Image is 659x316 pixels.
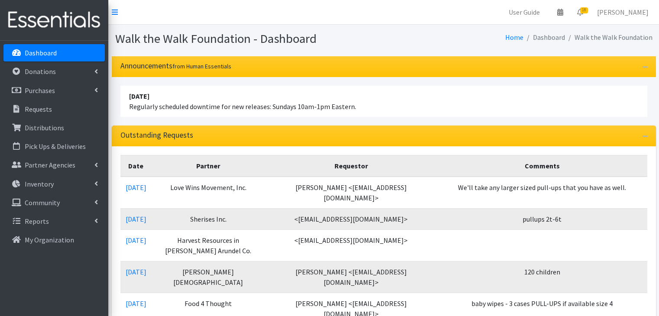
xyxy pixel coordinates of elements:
a: Partner Agencies [3,156,105,174]
a: Reports [3,213,105,230]
a: Requests [3,100,105,118]
li: Dashboard [523,31,565,44]
a: Purchases [3,82,105,99]
td: Harvest Resources in [PERSON_NAME] Arundel Co. [152,229,265,261]
a: My Organization [3,231,105,248]
p: Purchases [25,86,55,95]
p: My Organization [25,235,74,244]
a: 18 [570,3,590,21]
p: Reports [25,217,49,226]
a: Donations [3,63,105,80]
a: [DATE] [126,183,146,192]
a: Inventory [3,175,105,193]
a: [DATE] [126,268,146,276]
td: We'll take any larger sized pull-ups that you have as well. [437,177,647,209]
td: <[EMAIL_ADDRESS][DOMAIN_NAME]> [265,208,437,229]
th: Requestor [265,155,437,177]
a: User Guide [502,3,547,21]
p: Pick Ups & Deliveries [25,142,86,151]
p: Donations [25,67,56,76]
a: [DATE] [126,299,146,308]
td: pullups 2t-6t [437,208,647,229]
li: Regularly scheduled downtime for new releases: Sundays 10am-1pm Eastern. [120,86,647,117]
td: Love Wins Movement, Inc. [152,177,265,209]
td: [PERSON_NAME] <[EMAIL_ADDRESS][DOMAIN_NAME]> [265,261,437,293]
th: Date [120,155,152,177]
a: Dashboard [3,44,105,61]
span: 18 [580,7,588,13]
h3: Outstanding Requests [120,131,193,140]
td: [PERSON_NAME] [DEMOGRAPHIC_DATA] [152,261,265,293]
p: Distributions [25,123,64,132]
p: Partner Agencies [25,161,75,169]
li: Walk the Walk Foundation [565,31,653,44]
a: [PERSON_NAME] [590,3,656,21]
a: Home [505,33,523,42]
td: <[EMAIL_ADDRESS][DOMAIN_NAME]> [265,229,437,261]
small: from Human Essentials [172,62,231,70]
th: Partner [152,155,265,177]
p: Requests [25,105,52,113]
p: Community [25,198,60,207]
p: Dashboard [25,48,57,57]
td: Sherises Inc. [152,208,265,229]
h3: Announcements [120,61,231,71]
strong: [DATE] [129,92,149,100]
p: Inventory [25,180,54,188]
a: Pick Ups & Deliveries [3,138,105,155]
td: [PERSON_NAME] <[EMAIL_ADDRESS][DOMAIN_NAME]> [265,177,437,209]
a: Distributions [3,119,105,136]
td: 120 children [437,261,647,293]
th: Comments [437,155,647,177]
img: HumanEssentials [3,6,105,35]
a: [DATE] [126,215,146,223]
a: [DATE] [126,236,146,245]
a: Community [3,194,105,211]
h1: Walk the Walk Foundation - Dashboard [115,31,381,46]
